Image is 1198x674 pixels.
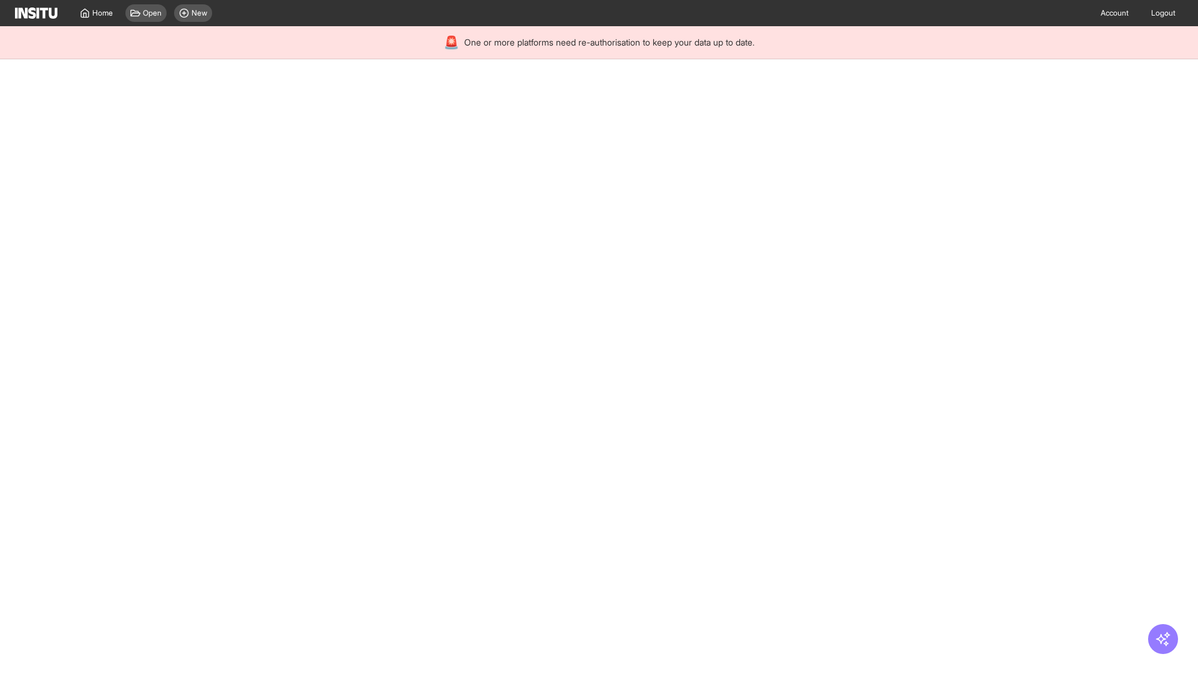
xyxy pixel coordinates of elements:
[444,34,459,51] div: 🚨
[143,8,162,18] span: Open
[464,36,754,49] span: One or more platforms need re-authorisation to keep your data up to date.
[15,7,57,19] img: Logo
[192,8,207,18] span: New
[92,8,113,18] span: Home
